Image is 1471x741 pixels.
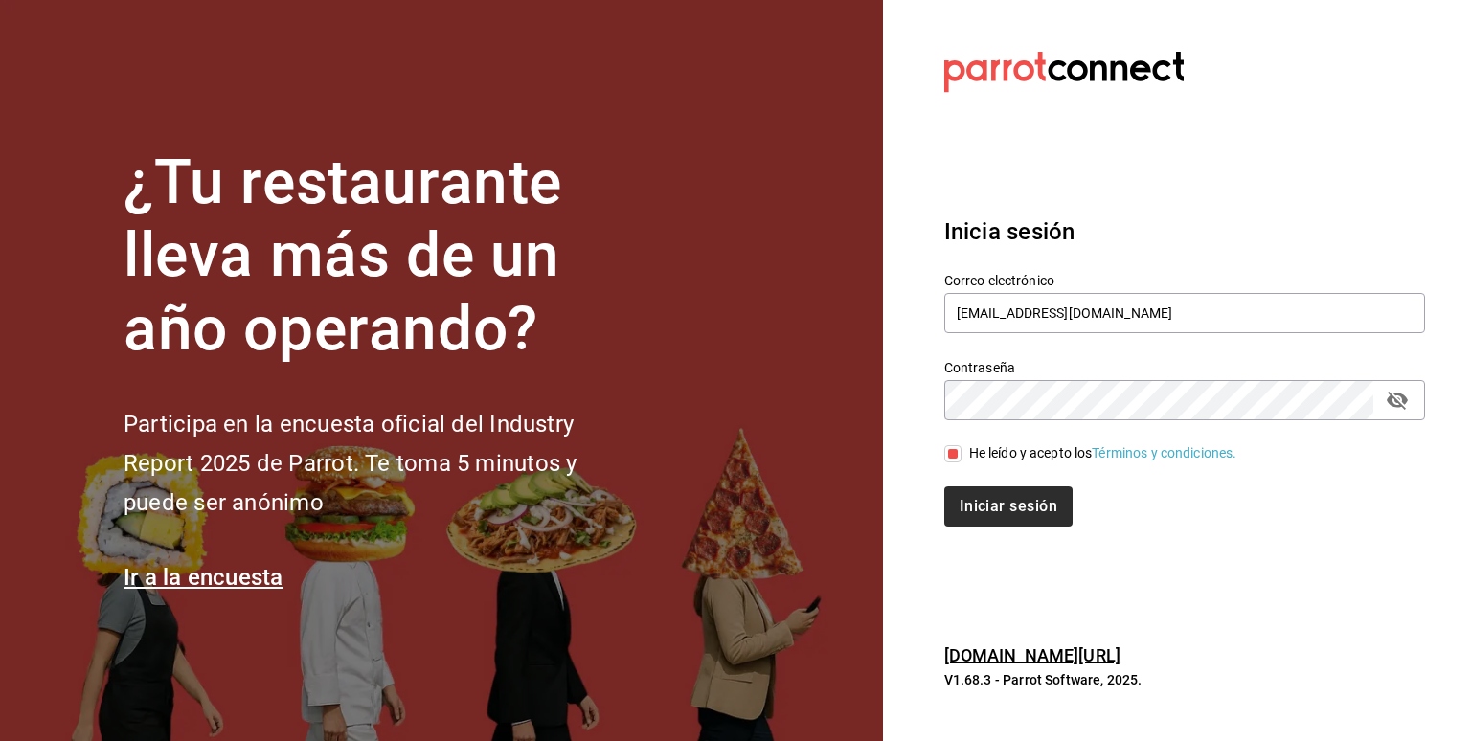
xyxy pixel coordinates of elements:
[944,293,1425,333] input: Ingresa tu correo electrónico
[944,214,1425,249] h3: Inicia sesión
[969,443,1237,463] div: He leído y acepto los
[124,146,641,367] h1: ¿Tu restaurante lleva más de un año operando?
[124,405,641,522] h2: Participa en la encuesta oficial del Industry Report 2025 de Parrot. Te toma 5 minutos y puede se...
[944,486,1073,527] button: Iniciar sesión
[1381,384,1414,416] button: passwordField
[944,273,1425,286] label: Correo electrónico
[124,564,283,591] a: Ir a la encuesta
[944,360,1425,373] label: Contraseña
[1092,445,1236,460] a: Términos y condiciones.
[944,670,1425,689] p: V1.68.3 - Parrot Software, 2025.
[944,645,1120,665] a: [DOMAIN_NAME][URL]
